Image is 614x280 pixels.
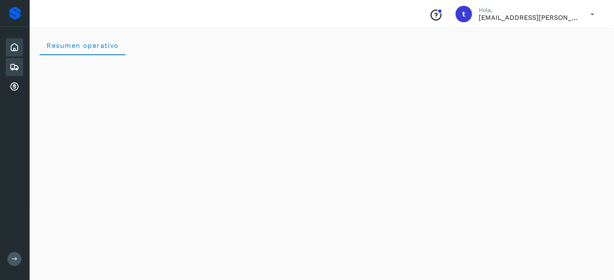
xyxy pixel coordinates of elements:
[46,42,119,49] span: Resumen operativo
[6,78,23,96] div: Cuentas por cobrar
[6,38,23,56] div: Inicio
[6,58,23,76] div: Embarques
[479,14,577,21] p: transportes.lg.lozano@gmail.com
[479,7,577,14] p: Hola,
